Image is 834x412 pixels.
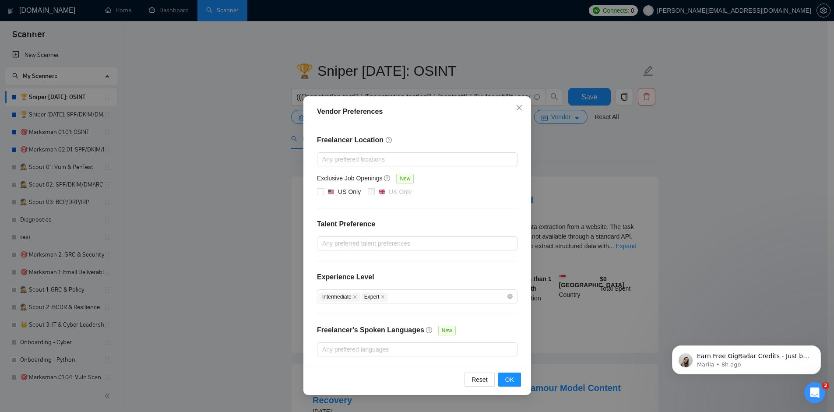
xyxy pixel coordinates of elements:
img: 🇺🇸 [328,189,334,195]
span: close [352,295,357,299]
span: New [396,174,414,183]
iframe: Intercom live chat [804,382,825,403]
div: Vendor Preferences [317,106,517,117]
button: OK [498,373,521,387]
div: UK Only [389,187,412,197]
span: Reset [472,375,488,384]
img: 🇬🇧 [379,189,385,195]
div: US Only [338,187,361,197]
span: Intermediate [319,292,360,302]
span: 2 [822,382,829,389]
span: New [438,326,455,335]
span: close [380,295,385,299]
span: close [516,104,523,111]
h4: Freelancer Location [317,135,517,145]
h5: Exclusive Job Openings [317,173,382,183]
span: question-circle [385,137,392,144]
span: question-circle [426,327,433,334]
h4: Experience Level [317,272,374,282]
span: Expert [361,292,388,302]
span: close-circle [507,294,513,299]
span: OK [505,375,514,384]
h4: Freelancer's Spoken Languages [317,325,424,335]
button: Reset [465,373,495,387]
button: Close [507,96,531,120]
h4: Talent Preference [317,219,517,229]
iframe: Intercom notifications message [659,327,834,388]
span: question-circle [384,175,391,182]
